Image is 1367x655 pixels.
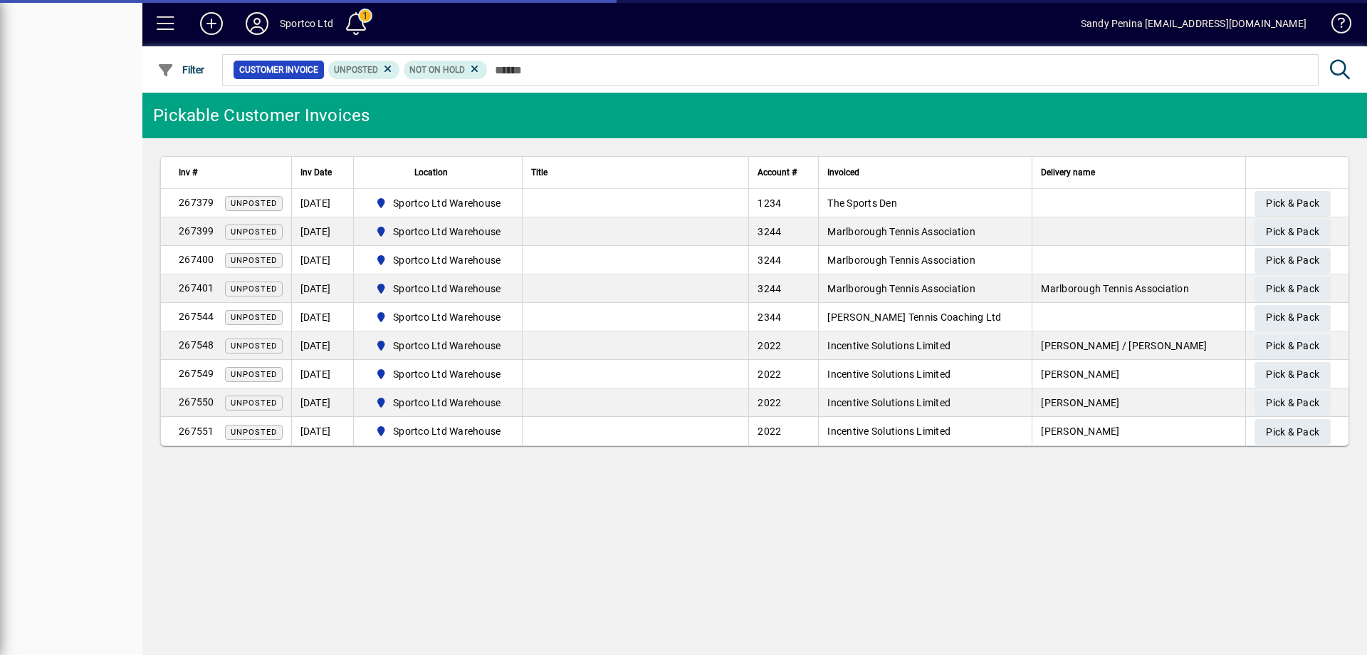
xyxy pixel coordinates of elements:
span: Invoiced [827,165,859,180]
span: Sportco Ltd Warehouse [370,366,507,383]
span: 267551 [179,426,214,437]
button: Pick & Pack [1255,191,1331,217]
span: Sportco Ltd Warehouse [370,280,507,297]
span: 1234 [758,197,781,209]
button: Pick & Pack [1255,305,1331,331]
div: Title [531,165,740,180]
td: [DATE] [291,331,353,360]
button: Pick & Pack [1255,334,1331,359]
span: Sportco Ltd Warehouse [393,339,501,353]
span: 267401 [179,282,214,294]
button: Profile [234,11,280,36]
span: Sportco Ltd Warehouse [370,394,507,411]
span: Unposted [231,227,277,237]
span: Pick & Pack [1266,306,1319,329]
span: Incentive Solutions Limited [827,340,950,351]
span: 3244 [758,226,781,237]
span: Filter [157,64,205,76]
span: Sportco Ltd Warehouse [393,310,501,324]
td: [DATE] [291,217,353,246]
mat-chip: Hold Status: Not On Hold [404,61,487,79]
button: Pick & Pack [1255,248,1331,274]
span: Customer Invoice [239,63,318,77]
span: Sportco Ltd Warehouse [393,424,501,438]
span: Unposted [334,65,378,75]
button: Pick & Pack [1255,220,1331,245]
span: [PERSON_NAME] [1041,368,1119,380]
div: Invoiced [827,165,1023,180]
span: 3244 [758,283,781,294]
span: Not On Hold [409,65,465,75]
button: Pick & Pack [1255,391,1331,416]
td: [DATE] [291,360,353,388]
span: Incentive Solutions Limited [827,426,950,437]
span: Unposted [231,398,277,408]
span: 267549 [179,368,214,379]
div: Sportco Ltd [280,12,333,35]
div: Inv # [179,165,283,180]
td: [DATE] [291,303,353,331]
span: Sportco Ltd Warehouse [370,337,507,354]
span: Marlborough Tennis Association [1041,283,1189,294]
span: Pick & Pack [1266,391,1319,415]
span: Sportco Ltd Warehouse [370,195,507,212]
span: Delivery name [1041,165,1095,180]
span: Sportco Ltd Warehouse [393,396,501,410]
span: 2022 [758,426,781,437]
button: Pick & Pack [1255,362,1331,388]
span: Title [531,165,548,180]
td: [DATE] [291,388,353,417]
button: Add [189,11,234,36]
span: Marlborough Tennis Association [827,283,975,294]
button: Pick & Pack [1255,419,1331,445]
span: [PERSON_NAME] Tennis Coaching Ltd [827,311,1001,323]
span: 267550 [179,396,214,408]
mat-chip: Customer Invoice Status: Unposted [328,61,400,79]
span: Inv # [179,165,197,180]
span: Sportco Ltd Warehouse [393,196,501,210]
span: Sportco Ltd Warehouse [393,282,501,296]
span: Pick & Pack [1266,334,1319,358]
td: [DATE] [291,417,353,445]
span: 267544 [179,311,214,322]
span: [PERSON_NAME] [1041,426,1119,437]
button: Filter [154,57,209,83]
span: Sportco Ltd Warehouse [370,223,507,240]
span: Unposted [231,370,277,379]
span: Pick & Pack [1266,277,1319,301]
span: 3244 [758,254,781,266]
span: Pick & Pack [1266,220,1319,244]
span: Incentive Solutions Limited [827,397,950,408]
button: Pick & Pack [1255,277,1331,302]
span: Sportco Ltd Warehouse [370,252,507,269]
div: Sandy Penina [EMAIL_ADDRESS][DOMAIN_NAME] [1081,12,1306,35]
span: [PERSON_NAME] / [PERSON_NAME] [1041,340,1207,351]
span: 2022 [758,368,781,380]
div: Inv Date [300,165,345,180]
span: Incentive Solutions Limited [827,368,950,380]
td: [DATE] [291,274,353,303]
span: Sportco Ltd Warehouse [370,423,507,440]
span: 267548 [179,339,214,351]
span: Inv Date [300,165,332,180]
div: Location [362,165,514,180]
span: 267379 [179,197,214,208]
span: Pick & Pack [1266,192,1319,215]
span: Location [414,165,448,180]
span: Unposted [231,428,277,437]
td: [DATE] [291,189,353,217]
span: Unposted [231,284,277,294]
span: Unposted [231,313,277,322]
span: Unposted [231,199,277,208]
div: Account # [758,165,810,180]
span: Unposted [231,256,277,265]
span: Pick & Pack [1266,421,1319,444]
span: Sportco Ltd Warehouse [370,309,507,326]
span: Sportco Ltd Warehouse [393,367,501,381]
span: Sportco Ltd Warehouse [393,253,501,267]
span: Pick & Pack [1266,249,1319,272]
span: 2022 [758,397,781,408]
span: Unposted [231,341,277,351]
span: Marlborough Tennis Association [827,226,975,237]
td: [DATE] [291,246,353,274]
